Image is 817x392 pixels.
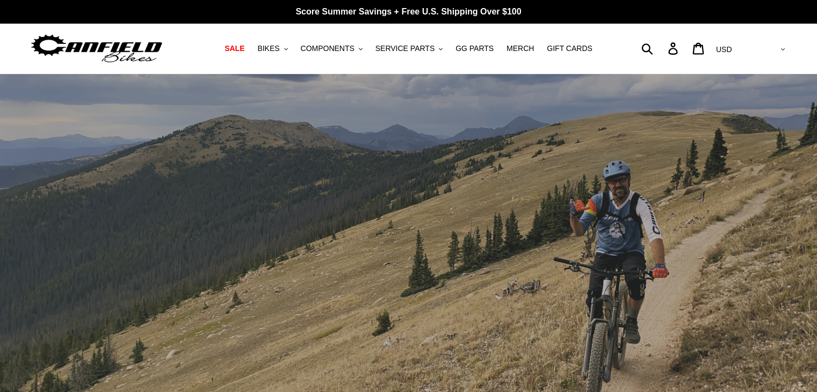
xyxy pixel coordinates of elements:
span: BIKES [257,44,279,53]
a: GG PARTS [450,41,499,56]
span: GG PARTS [456,44,494,53]
a: MERCH [501,41,539,56]
button: COMPONENTS [295,41,368,56]
span: GIFT CARDS [547,44,592,53]
span: COMPONENTS [301,44,355,53]
button: BIKES [252,41,293,56]
span: SERVICE PARTS [375,44,435,53]
img: Canfield Bikes [30,32,164,66]
input: Search [647,37,675,60]
span: MERCH [507,44,534,53]
span: SALE [225,44,244,53]
button: SERVICE PARTS [370,41,448,56]
a: GIFT CARDS [541,41,598,56]
a: SALE [219,41,250,56]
